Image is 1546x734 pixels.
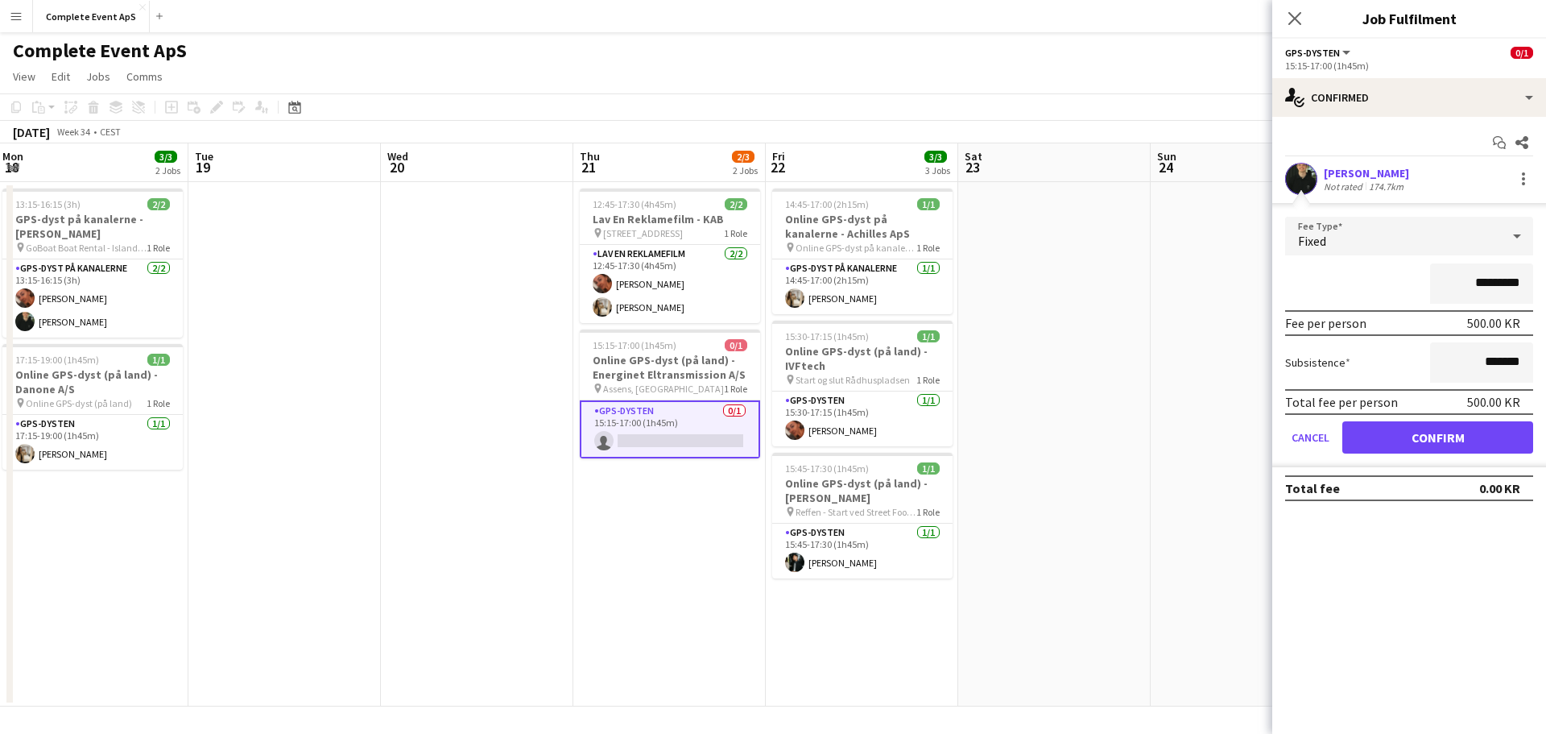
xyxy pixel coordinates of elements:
[147,354,170,366] span: 1/1
[580,189,760,323] app-job-card: 12:45-17:30 (4h45m)2/2Lav En Reklamefilm - KAB [STREET_ADDRESS]1 RoleLav En Reklamefilm2/212:45-1...
[925,164,950,176] div: 3 Jobs
[1157,149,1176,164] span: Sun
[772,259,953,314] app-card-role: GPS-dyst på kanalerne1/114:45-17:00 (2h15m)[PERSON_NAME]
[1285,60,1533,72] div: 15:15-17:00 (1h45m)
[33,1,150,32] button: Complete Event ApS
[80,66,117,87] a: Jobs
[1285,480,1340,496] div: Total fee
[785,330,869,342] span: 15:30-17:15 (1h45m)
[45,66,76,87] a: Edit
[772,189,953,314] app-job-card: 14:45-17:00 (2h15m)1/1Online GPS-dyst på kanalerne - Achilles ApS Online GPS-dyst på kanalerne1 R...
[796,374,910,386] span: Start og slut Rådhuspladsen
[1285,47,1353,59] button: GPS-dysten
[192,158,213,176] span: 19
[796,242,916,254] span: Online GPS-dyst på kanalerne
[6,66,42,87] a: View
[52,69,70,84] span: Edit
[2,344,183,470] app-job-card: 17:15-19:00 (1h45m)1/1Online GPS-dyst (på land) - Danone A/S Online GPS-dyst (på land)1 RoleGPS-d...
[580,400,760,458] app-card-role: GPS-dysten0/115:15-17:00 (1h45m)
[155,151,177,163] span: 3/3
[593,339,676,351] span: 15:15-17:00 (1h45m)
[917,198,940,210] span: 1/1
[725,339,747,351] span: 0/1
[1479,480,1520,496] div: 0.00 KR
[1324,180,1366,193] div: Not rated
[772,524,953,578] app-card-role: GPS-dysten1/115:45-17:30 (1h45m)[PERSON_NAME]
[1324,166,1409,180] div: [PERSON_NAME]
[580,353,760,382] h3: Online GPS-dyst (på land) - Energinet Eltransmission A/S
[580,245,760,323] app-card-role: Lav En Reklamefilm2/212:45-17:30 (4h45m)[PERSON_NAME][PERSON_NAME]
[1467,394,1520,410] div: 500.00 KR
[147,397,170,409] span: 1 Role
[732,151,754,163] span: 2/3
[1285,421,1336,454] button: Cancel
[385,158,408,176] span: 20
[580,212,760,226] h3: Lav En Reklamefilm - KAB
[593,198,676,210] span: 12:45-17:30 (4h45m)
[772,321,953,446] app-job-card: 15:30-17:15 (1h45m)1/1Online GPS-dyst (på land) - IVFtech Start og slut Rådhuspladsen1 RoleGPS-dy...
[1342,421,1533,454] button: Confirm
[733,164,758,176] div: 2 Jobs
[15,354,99,366] span: 17:15-19:00 (1h45m)
[916,374,940,386] span: 1 Role
[195,149,213,164] span: Tue
[1298,233,1326,249] span: Fixed
[772,149,785,164] span: Fri
[962,158,982,176] span: 23
[785,462,869,475] span: 15:45-17:30 (1h45m)
[772,392,953,446] app-card-role: GPS-dysten1/115:30-17:15 (1h45m)[PERSON_NAME]
[1272,8,1546,29] h3: Job Fulfilment
[155,164,180,176] div: 2 Jobs
[772,344,953,373] h3: Online GPS-dyst (på land) - IVFtech
[1272,78,1546,117] div: Confirmed
[1285,315,1366,331] div: Fee per person
[26,242,147,254] span: GoBoat Boat Rental - Islands [GEOGRAPHIC_DATA], [GEOGRAPHIC_DATA], [GEOGRAPHIC_DATA], [GEOGRAPHIC...
[387,149,408,164] span: Wed
[100,126,121,138] div: CEST
[603,383,724,395] span: Assens, [GEOGRAPHIC_DATA]
[1467,315,1520,331] div: 500.00 KR
[53,126,93,138] span: Week 34
[13,124,50,140] div: [DATE]
[924,151,947,163] span: 3/3
[965,149,982,164] span: Sat
[13,39,187,63] h1: Complete Event ApS
[916,506,940,518] span: 1 Role
[147,242,170,254] span: 1 Role
[15,198,81,210] span: 13:15-16:15 (3h)
[796,506,916,518] span: Reffen - Start ved Street Food området
[724,383,747,395] span: 1 Role
[86,69,110,84] span: Jobs
[580,149,600,164] span: Thu
[1511,47,1533,59] span: 0/1
[1285,47,1340,59] span: GPS-dysten
[2,189,183,338] app-job-card: 13:15-16:15 (3h)2/2GPS-dyst på kanalerne - [PERSON_NAME] GoBoat Boat Rental - Islands [GEOGRAPHIC...
[772,453,953,578] app-job-card: 15:45-17:30 (1h45m)1/1Online GPS-dyst (på land) - [PERSON_NAME] Reffen - Start ved Street Food om...
[26,397,132,409] span: Online GPS-dyst (på land)
[2,259,183,338] app-card-role: GPS-dyst på kanalerne2/213:15-16:15 (3h)[PERSON_NAME][PERSON_NAME]
[2,367,183,396] h3: Online GPS-dyst (på land) - Danone A/S
[2,415,183,470] app-card-role: GPS-dysten1/117:15-19:00 (1h45m)[PERSON_NAME]
[785,198,869,210] span: 14:45-17:00 (2h15m)
[772,212,953,241] h3: Online GPS-dyst på kanalerne - Achilles ApS
[580,330,760,458] app-job-card: 15:15-17:00 (1h45m)0/1Online GPS-dyst (på land) - Energinet Eltransmission A/S Assens, [GEOGRAPHI...
[1155,158,1176,176] span: 24
[1285,355,1350,370] label: Subsistence
[603,227,683,239] span: [STREET_ADDRESS]
[147,198,170,210] span: 2/2
[916,242,940,254] span: 1 Role
[770,158,785,176] span: 22
[577,158,600,176] span: 21
[1285,394,1398,410] div: Total fee per person
[724,227,747,239] span: 1 Role
[917,330,940,342] span: 1/1
[2,212,183,241] h3: GPS-dyst på kanalerne - [PERSON_NAME]
[917,462,940,475] span: 1/1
